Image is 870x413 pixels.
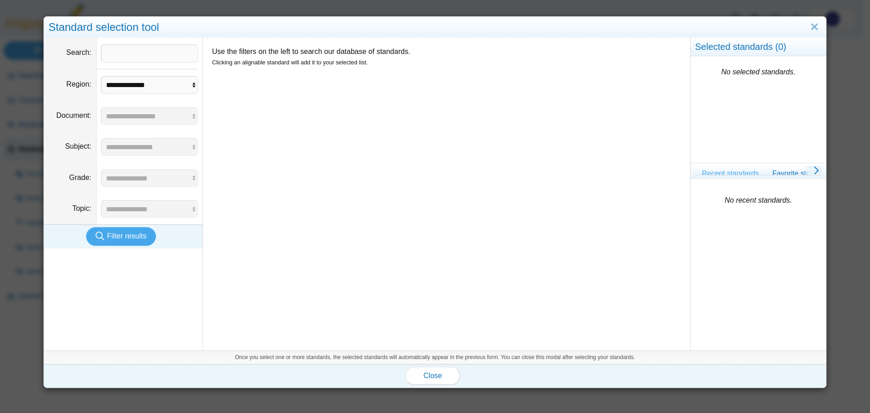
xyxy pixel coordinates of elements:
[44,17,826,38] div: Standard selection tool
[72,204,92,212] label: Topic
[721,68,796,76] i: No selected standards.
[778,42,783,52] span: 0
[406,367,460,385] button: Close
[725,196,792,204] i: No recent standards.
[69,174,92,181] label: Grade
[66,80,91,88] label: Region
[44,350,826,364] div: Once you select one or more standards, the selected standards will automatically appear in the pr...
[65,142,92,150] label: Subject
[56,112,91,119] label: Document
[66,49,91,56] label: Search
[691,38,826,56] div: Selected standards ( )
[695,166,765,181] a: Recent standards
[807,19,822,35] a: Close
[203,38,690,350] div: Use the filters on the left to search our database of standards.
[765,166,839,181] a: Favorite standards
[107,232,146,240] span: Filter results
[424,372,442,379] span: Close
[86,227,156,245] button: Filter results
[212,59,368,66] small: Clicking an alignable standard will add it to your selected list.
